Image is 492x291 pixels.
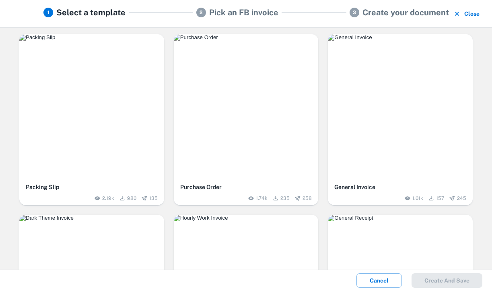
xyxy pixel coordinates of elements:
span: 157 [436,195,444,202]
img: Hourly Work Invoice [174,215,319,221]
button: Packing SlipPacking Slip2.19k980135 [19,34,164,205]
h5: Pick an FB invoice [209,6,278,19]
span: 1.74k [256,195,268,202]
button: Close [452,6,483,21]
button: Purchase OrderPurchase Order1.74k235258 [174,34,319,205]
span: 258 [303,195,312,202]
h5: Create your document [362,6,449,19]
img: General Receipt [328,215,473,221]
button: Cancel [356,273,402,288]
text: 3 [353,10,356,15]
span: 2.19k [102,195,114,202]
h6: General Invoice [334,183,466,191]
img: Dark Theme Invoice [19,215,164,221]
span: 235 [280,195,290,202]
span: 135 [149,195,158,202]
span: 1.01k [412,195,423,202]
img: General Invoice [328,34,473,41]
h6: Purchase Order [180,183,312,191]
button: General InvoiceGeneral Invoice1.01k157245 [328,34,473,205]
text: 2 [200,10,203,15]
img: Packing Slip [19,34,164,41]
span: 980 [127,195,136,202]
h6: Packing Slip [26,183,158,191]
h5: Select a template [56,6,126,19]
span: 245 [457,195,466,202]
text: 1 [47,10,49,15]
img: Purchase Order [174,34,319,41]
